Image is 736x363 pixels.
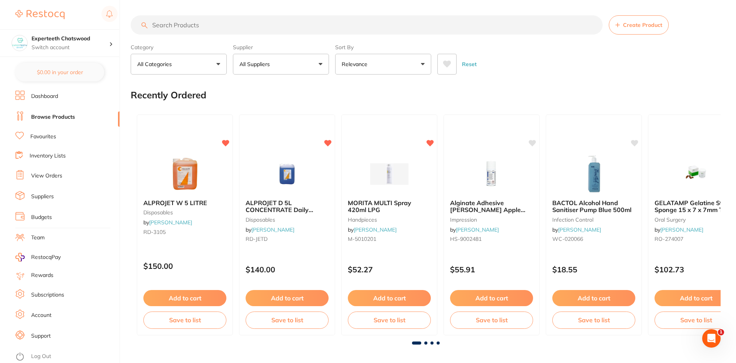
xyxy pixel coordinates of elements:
a: Support [31,332,51,340]
button: Save to list [143,312,226,328]
a: Dashboard [31,93,58,100]
a: Budgets [31,214,52,221]
span: by [655,226,703,233]
img: ALPROJET D 5L CONCENTRATE Daily Evacuator Cleaner Bottle [262,155,312,193]
span: by [348,226,397,233]
b: MORITA MULTI Spray 420ml LPG [348,199,431,214]
button: Save to list [450,312,533,328]
a: Account [31,312,52,319]
button: Add to cart [143,290,226,306]
b: ALPROJET D 5L CONCENTRATE Daily Evacuator Cleaner Bottle [246,199,329,214]
p: $150.00 [143,262,226,270]
p: $52.27 [348,265,431,274]
small: disposables [143,209,226,215]
img: Experteeth Chatswood [12,35,27,51]
span: by [143,219,192,226]
button: Add to cart [348,290,431,306]
button: $0.00 in your order [15,63,104,81]
button: Add to cart [246,290,329,306]
a: [PERSON_NAME] [251,226,294,233]
a: View Orders [31,172,62,180]
img: RestocqPay [15,253,25,262]
a: [PERSON_NAME] [354,226,397,233]
input: Search Products [131,15,603,35]
label: Supplier [233,44,329,51]
b: ALPROJET W 5 LITRE [143,199,226,206]
small: infection control [552,217,635,223]
a: Inventory Lists [30,152,66,160]
button: Save to list [246,312,329,328]
span: by [552,226,601,233]
a: Suppliers [31,193,54,201]
a: Subscriptions [31,291,64,299]
img: ALPROJET W 5 LITRE [160,155,210,193]
a: [PERSON_NAME] [660,226,703,233]
a: Team [31,234,45,242]
label: Category [131,44,227,51]
a: Log Out [31,353,51,360]
a: [PERSON_NAME] [558,226,601,233]
small: RD-JETD [246,236,329,242]
span: 1 [718,329,724,335]
button: Create Product [609,15,669,35]
img: Restocq Logo [15,10,65,19]
small: handpieces [348,217,431,223]
button: Add to cart [552,290,635,306]
span: by [246,226,294,233]
button: Relevance [335,54,431,75]
button: Save to list [348,312,431,328]
a: Rewards [31,272,53,279]
a: Browse Products [31,113,75,121]
small: impression [450,217,533,223]
p: $55.91 [450,265,533,274]
iframe: Intercom live chat [702,329,721,348]
small: HS-9002481 [450,236,533,242]
p: All Categories [137,60,175,68]
label: Sort By [335,44,431,51]
a: Favourites [30,133,56,141]
p: All Suppliers [239,60,273,68]
button: Reset [460,54,479,75]
button: Add to cart [450,290,533,306]
b: Alginate Adhesive HENRY SCHEIN Apple Flavour 300ml Spray [450,199,533,214]
b: BACTOL Alcohol Hand Sanitiser Pump Blue 500ml [552,199,635,214]
p: Relevance [342,60,370,68]
span: RestocqPay [31,254,61,261]
a: RestocqPay [15,253,61,262]
h2: Recently Ordered [131,90,206,101]
h4: Experteeth Chatswood [32,35,109,43]
button: Save to list [552,312,635,328]
a: [PERSON_NAME] [456,226,499,233]
span: Create Product [623,22,662,28]
img: Alginate Adhesive HENRY SCHEIN Apple Flavour 300ml Spray [467,155,517,193]
small: WC-020066 [552,236,635,242]
small: RD-3105 [143,229,226,235]
small: M-5010201 [348,236,431,242]
small: disposables [246,217,329,223]
a: [PERSON_NAME] [149,219,192,226]
img: GELATAMP Gelatine Sterile Sponge 15 x 7 x 7mm Tub of 50 [671,155,721,193]
span: by [450,226,499,233]
img: MORITA MULTI Spray 420ml LPG [364,155,414,193]
button: All Categories [131,54,227,75]
button: Log Out [15,351,117,363]
p: $18.55 [552,265,635,274]
img: BACTOL Alcohol Hand Sanitiser Pump Blue 500ml [569,155,619,193]
p: Switch account [32,44,109,51]
button: All Suppliers [233,54,329,75]
a: Restocq Logo [15,6,65,23]
p: $140.00 [246,265,329,274]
